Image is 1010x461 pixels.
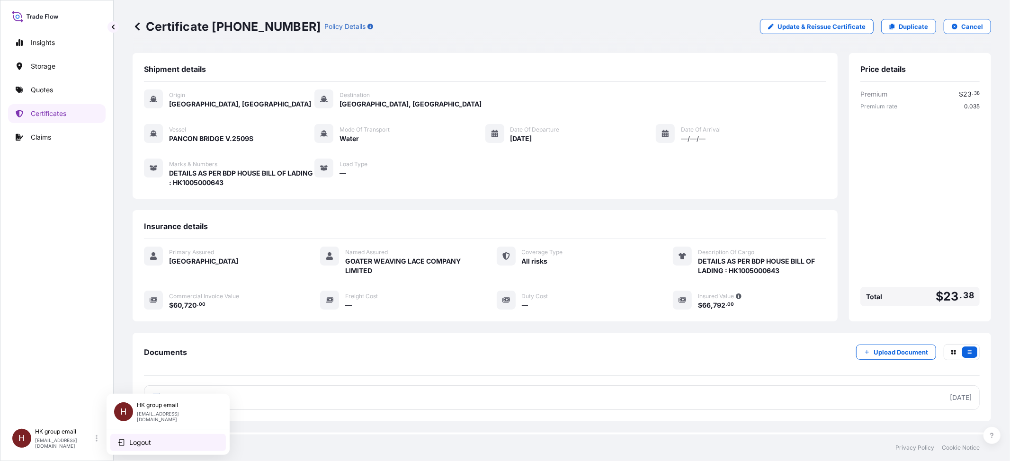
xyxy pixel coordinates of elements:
span: Water [340,134,359,143]
p: Duplicate [899,22,928,31]
a: Cookie Notice [942,444,980,452]
a: Storage [8,57,106,76]
span: Premium rate [860,103,897,110]
span: Insured Value [698,293,734,300]
span: H [19,434,25,443]
span: $ [936,291,943,302]
span: [GEOGRAPHIC_DATA] [169,257,238,266]
span: 60 [173,302,182,309]
p: Quotes [31,85,53,95]
span: 00 [199,303,206,306]
p: Policy Details [324,22,366,31]
p: Insights [31,38,55,47]
span: 23 [963,91,972,98]
span: $ [169,302,173,309]
span: $ [698,302,702,309]
div: [DATE] [950,393,972,402]
span: Total [866,292,882,301]
p: Update & Reissue Certificate [778,22,866,31]
span: Freight Cost [345,293,378,300]
a: Claims [8,128,106,147]
p: Certificate [PHONE_NUMBER] [133,19,321,34]
span: DETAILS AS PER BDP HOUSE BILL OF LADING : HK1005000643 [698,257,826,275]
span: Coverage Type [522,248,563,256]
span: 38 [974,92,980,95]
span: . [726,303,727,306]
span: Mode of Transport [340,126,390,133]
span: Duty Cost [522,293,548,300]
p: [EMAIL_ADDRESS][DOMAIN_NAME] [35,437,94,449]
a: PDFCertificate[DATE] [144,385,980,410]
button: Upload Document [856,345,936,360]
span: —/—/— [681,134,706,143]
span: Logout [129,438,151,447]
span: Description Of Cargo [698,248,754,256]
span: 00 [728,303,734,306]
span: Date of Departure [510,126,560,133]
span: [GEOGRAPHIC_DATA], [GEOGRAPHIC_DATA] [340,99,482,109]
span: Destination [340,91,370,99]
span: Origin [169,91,185,99]
p: Claims [31,133,51,142]
span: , [711,302,713,309]
button: Cancel [944,19,991,34]
span: . [960,293,963,298]
a: Duplicate [881,19,936,34]
span: Marks & Numbers [169,160,217,168]
span: — [345,301,352,310]
button: Logout [110,434,226,451]
span: H [120,407,126,417]
a: Insights [8,33,106,52]
span: 792 [713,302,725,309]
p: Upload Document [874,347,928,357]
span: Vessel [169,126,186,133]
span: 38 [964,293,974,298]
span: . [972,92,974,95]
span: — [340,168,346,178]
a: Update & Reissue Certificate [760,19,874,34]
span: Certificate [169,393,203,402]
span: Commercial Invoice Value [169,293,239,300]
span: , [182,302,184,309]
a: Privacy Policy [895,444,934,452]
span: Shipment details [144,64,206,74]
span: [GEOGRAPHIC_DATA], [GEOGRAPHIC_DATA] [169,99,311,109]
span: DETAILS AS PER BDP HOUSE BILL OF LADING : HK1005000643 [169,168,314,187]
p: Certificates [31,109,66,118]
span: [DATE] [510,134,532,143]
span: 66 [702,302,711,309]
span: — [522,301,528,310]
p: HK group email [137,401,215,409]
span: Premium [860,89,887,99]
span: Load Type [340,160,367,168]
p: HK group email [35,428,94,435]
span: . [197,303,198,306]
a: Quotes [8,80,106,99]
p: Storage [31,62,55,71]
span: 720 [184,302,197,309]
span: GOATER WEAVING LACE COMPANY LIMITED [345,257,474,275]
span: PANCON BRIDGE V.2509S [169,134,253,143]
span: 23 [943,291,958,302]
a: Certificates [8,104,106,123]
span: Named Assured [345,248,388,256]
span: All risks [522,257,548,266]
span: Primary Assured [169,248,214,256]
p: Cancel [961,22,983,31]
span: Insurance details [144,222,208,231]
span: Price details [860,64,906,74]
span: 0.035 [964,103,980,110]
p: [EMAIL_ADDRESS][DOMAIN_NAME] [137,411,215,422]
span: Date of Arrival [681,126,721,133]
span: $ [959,91,963,98]
span: Documents [144,347,187,357]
